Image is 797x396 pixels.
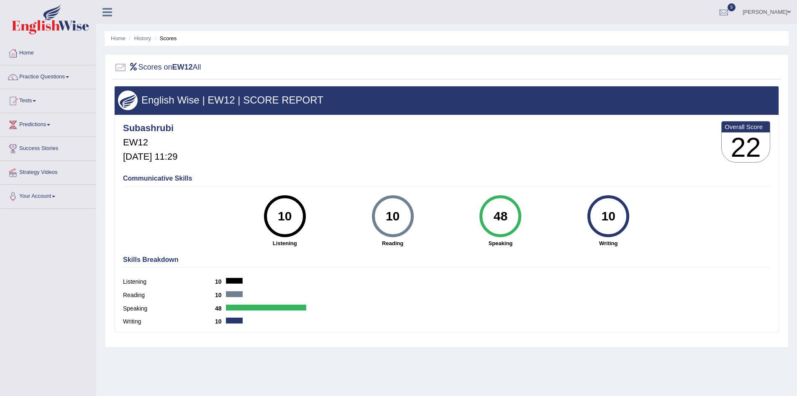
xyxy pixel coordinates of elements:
a: Your Account [0,185,96,206]
div: 48 [485,199,516,234]
b: 48 [215,305,226,312]
label: Writing [123,317,215,326]
h3: English Wise | EW12 | SCORE REPORT [118,95,775,106]
a: Strategy Videos [0,161,96,182]
h5: [DATE] 11:29 [123,152,177,162]
label: Reading [123,291,215,300]
h4: Communicative Skills [123,175,770,182]
a: Practice Questions [0,65,96,86]
a: Home [0,41,96,62]
div: 10 [593,199,624,234]
b: 10 [215,278,226,285]
a: Home [111,35,126,41]
b: Overall Score [725,123,767,130]
a: Success Stories [0,137,96,158]
b: EW12 [172,63,193,71]
h2: Scores on All [114,61,201,74]
label: Speaking [123,304,215,313]
b: 10 [215,318,226,325]
a: Tests [0,89,96,110]
a: Predictions [0,113,96,134]
a: History [134,35,151,41]
h3: 22 [722,132,770,163]
strong: Listening [235,239,335,247]
span: 9 [728,3,736,11]
strong: Writing [559,239,658,247]
li: Scores [153,34,177,42]
b: 10 [215,292,226,298]
strong: Speaking [451,239,550,247]
label: Listening [123,277,215,286]
h4: Skills Breakdown [123,256,770,264]
strong: Reading [343,239,443,247]
h4: Subashrubi [123,123,177,133]
h5: EW12 [123,137,177,148]
img: wings.png [118,91,138,110]
div: 10 [377,199,408,234]
div: 10 [269,199,300,234]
